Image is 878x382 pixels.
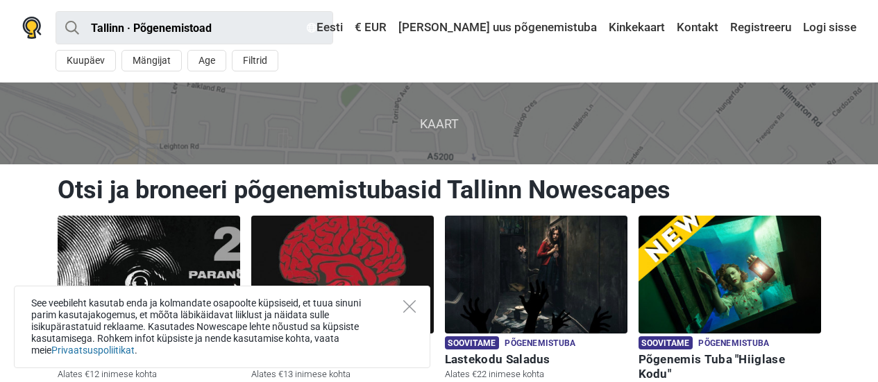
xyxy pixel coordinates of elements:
span: Soovitame [445,336,500,349]
span: Soovitame [639,336,693,349]
a: Privaatsuspoliitikat [51,345,135,356]
h6: Lastekodu Saladus [445,352,627,367]
a: Kinkekaart [605,15,668,40]
a: [PERSON_NAME] uus põgenemistuba [395,15,600,40]
button: Age [187,50,226,71]
a: Registreeru [727,15,795,40]
p: Alates €13 inimese kohta [251,368,434,381]
button: Mängijat [121,50,182,71]
p: Alates €22 inimese kohta [445,368,627,381]
h1: Otsi ja broneeri põgenemistubasid Tallinn Nowescapes [58,175,821,205]
a: Kontakt [673,15,722,40]
img: Põgenemis Tuba "Hiiglase Kodu" [639,216,821,333]
button: Filtrid [232,50,278,71]
img: Eesti [307,23,316,33]
span: Põgenemistuba [505,336,575,351]
a: Eesti [303,15,346,40]
img: Lastekodu Saladus [445,216,627,333]
h6: Põgenemis Tuba "Hiiglase Kodu" [639,352,821,381]
div: See veebileht kasutab enda ja kolmandate osapoolte küpsiseid, et tuua sinuni parim kasutajakogemu... [14,286,430,368]
input: proovi “Tallinn” [56,11,333,44]
img: Paranoia [251,216,434,333]
button: Close [403,300,416,313]
a: Logi sisse [800,15,856,40]
img: 2 Paranoid [58,216,240,333]
button: Kuupäev [56,50,116,71]
img: Nowescape logo [22,17,42,39]
p: Alates €12 inimese kohta [58,368,240,381]
a: € EUR [351,15,390,40]
span: Põgenemistuba [698,336,769,351]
